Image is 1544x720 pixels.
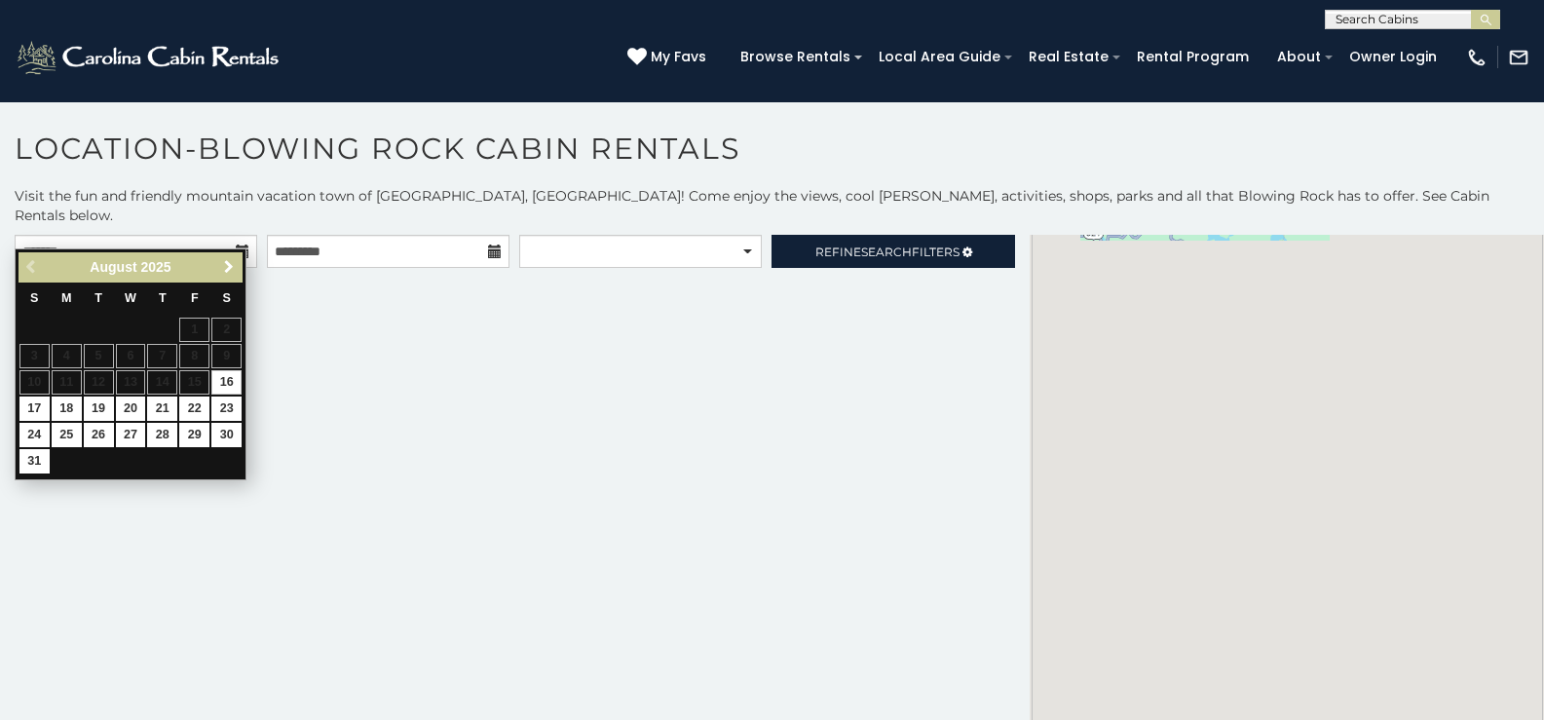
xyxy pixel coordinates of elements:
span: Refine Filters [815,245,960,259]
a: Next [216,255,241,280]
img: phone-regular-white.png [1466,47,1488,68]
a: 26 [84,423,114,447]
span: Monday [61,291,72,305]
a: 20 [116,397,146,421]
a: About [1267,42,1331,72]
a: 31 [19,449,50,474]
img: White-1-2.png [15,38,284,77]
a: 29 [179,423,209,447]
a: Owner Login [1339,42,1447,72]
a: Real Estate [1019,42,1118,72]
span: Friday [191,291,199,305]
a: 28 [147,423,177,447]
span: August [90,259,136,275]
a: 16 [211,370,242,395]
span: Search [861,245,912,259]
span: My Favs [651,47,706,67]
span: Tuesday [94,291,102,305]
span: 2025 [140,259,170,275]
a: Rental Program [1127,42,1259,72]
a: 25 [52,423,82,447]
span: Saturday [223,291,231,305]
a: 21 [147,397,177,421]
span: Next [221,259,237,275]
span: Thursday [159,291,167,305]
a: RefineSearchFilters [772,235,1014,268]
a: Local Area Guide [869,42,1010,72]
a: Browse Rentals [731,42,860,72]
a: 19 [84,397,114,421]
img: mail-regular-white.png [1508,47,1529,68]
a: 18 [52,397,82,421]
a: 22 [179,397,209,421]
a: 17 [19,397,50,421]
span: Wednesday [125,291,136,305]
a: 23 [211,397,242,421]
a: 27 [116,423,146,447]
span: Sunday [30,291,38,305]
a: My Favs [627,47,711,68]
a: 30 [211,423,242,447]
a: 24 [19,423,50,447]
